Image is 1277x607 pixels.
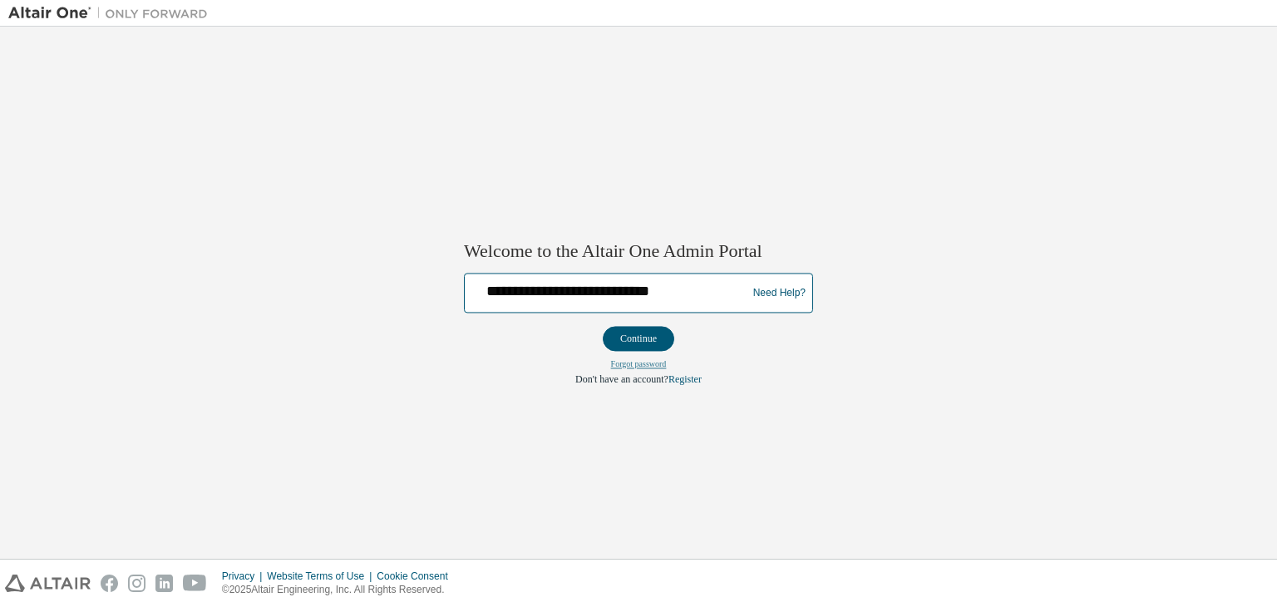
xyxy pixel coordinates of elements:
img: Altair One [8,5,216,22]
img: linkedin.svg [155,575,173,592]
span: Don't have an account? [575,374,668,386]
a: Register [668,374,702,386]
img: instagram.svg [128,575,145,592]
div: Privacy [222,570,267,583]
div: Website Terms of Use [267,570,377,583]
img: youtube.svg [183,575,207,592]
img: facebook.svg [101,575,118,592]
a: Forgot password [611,360,667,369]
div: Cookie Consent [377,570,457,583]
p: © 2025 Altair Engineering, Inc. All Rights Reserved. [222,583,458,597]
h2: Welcome to the Altair One Admin Portal [464,239,813,263]
img: altair_logo.svg [5,575,91,592]
button: Continue [603,327,674,352]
